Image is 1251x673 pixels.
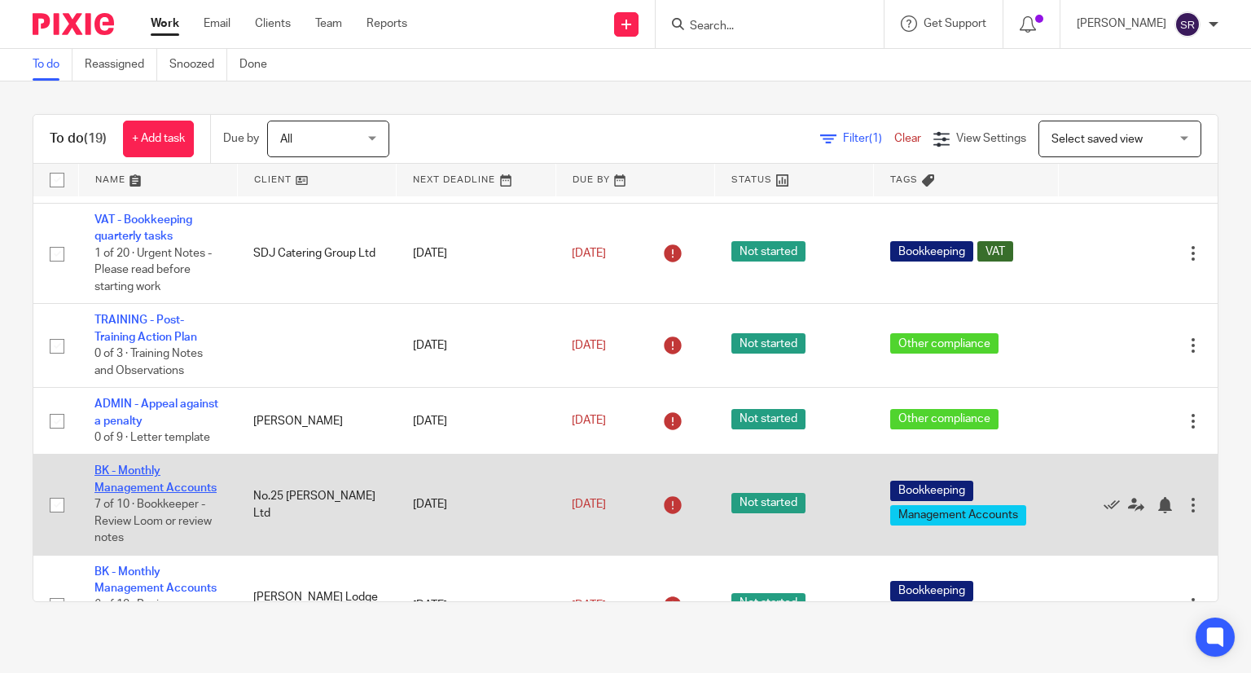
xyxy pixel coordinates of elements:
a: Work [151,15,179,32]
span: Other compliance [890,333,999,354]
a: ADMIN - Appeal against a penalty [94,398,218,426]
td: [PERSON_NAME] Lodge Enterprises Ltd [237,555,396,655]
a: Email [204,15,230,32]
a: BK - Monthly Management Accounts [94,566,217,594]
span: Select saved view [1051,134,1143,145]
span: [DATE] [572,499,606,510]
a: To do [33,49,72,81]
a: Reports [367,15,407,32]
a: Clear [894,133,921,144]
td: [PERSON_NAME] [237,388,396,455]
span: 0 of 3 · Training Notes and Observations [94,348,203,376]
span: Bookkeeping [890,241,973,262]
td: No.25 [PERSON_NAME] Ltd [237,455,396,555]
span: Not started [731,241,805,262]
span: Bookkeeping [890,581,973,601]
a: Mark as done [1104,496,1128,512]
td: SDJ Catering Group Ltd [237,204,396,304]
a: Clients [255,15,291,32]
span: All [280,134,292,145]
img: Pixie [33,13,114,35]
span: Bookkeeping [890,481,973,501]
span: Filter [843,133,894,144]
span: (19) [84,132,107,145]
span: Not started [731,493,805,513]
a: VAT - Bookkeeping quarterly tasks [94,214,192,242]
span: 6 of 10 · Reviewer - Approve Bookkeeping and WP [94,600,207,644]
span: Other compliance [890,409,999,429]
h1: To do [50,130,107,147]
td: [DATE] [397,388,555,455]
td: [DATE] [397,304,555,388]
span: Tags [890,175,918,184]
a: TRAINING - Post-Training Action Plan [94,315,197,342]
span: [DATE] [572,600,606,611]
span: Not started [731,593,805,614]
span: 0 of 9 · Letter template [94,432,210,443]
a: Reassigned [85,49,157,81]
span: 1 of 20 · Urgent Notes - Please read before starting work [94,248,212,293]
span: [DATE] [572,340,606,351]
img: svg%3E [1174,11,1201,37]
td: [DATE] [397,204,555,304]
span: 7 of 10 · Bookkeeper - Review Loom or review notes [94,499,212,543]
span: View Settings [956,133,1026,144]
span: (1) [869,133,882,144]
span: [DATE] [572,416,606,427]
td: [DATE] [397,555,555,655]
span: [DATE] [572,248,606,259]
span: Get Support [924,18,986,29]
a: Team [315,15,342,32]
td: [DATE] [397,455,555,555]
p: [PERSON_NAME] [1077,15,1166,32]
span: Management Accounts [890,505,1026,526]
span: Not started [731,409,805,429]
span: Not started [731,333,805,354]
a: BK - Monthly Management Accounts [94,465,217,493]
a: Snoozed [169,49,227,81]
span: VAT [977,241,1013,262]
a: + Add task [123,121,194,157]
input: Search [688,20,835,34]
p: Due by [223,130,259,147]
a: Done [239,49,279,81]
